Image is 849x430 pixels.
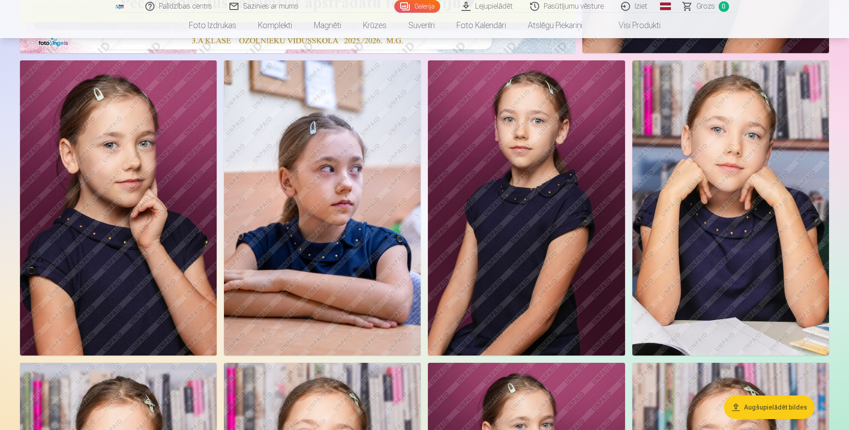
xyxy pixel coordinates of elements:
a: Komplekti [247,13,303,38]
a: Visi produkti [593,13,671,38]
a: Foto izdrukas [178,13,247,38]
a: Atslēgu piekariņi [517,13,593,38]
a: Magnēti [303,13,352,38]
a: Suvenīri [397,13,446,38]
a: Foto kalendāri [446,13,517,38]
a: Krūzes [352,13,397,38]
span: Grozs [696,1,715,12]
img: /fa1 [115,4,125,9]
span: 0 [719,1,729,12]
button: Augšupielādēt bildes [724,395,814,419]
